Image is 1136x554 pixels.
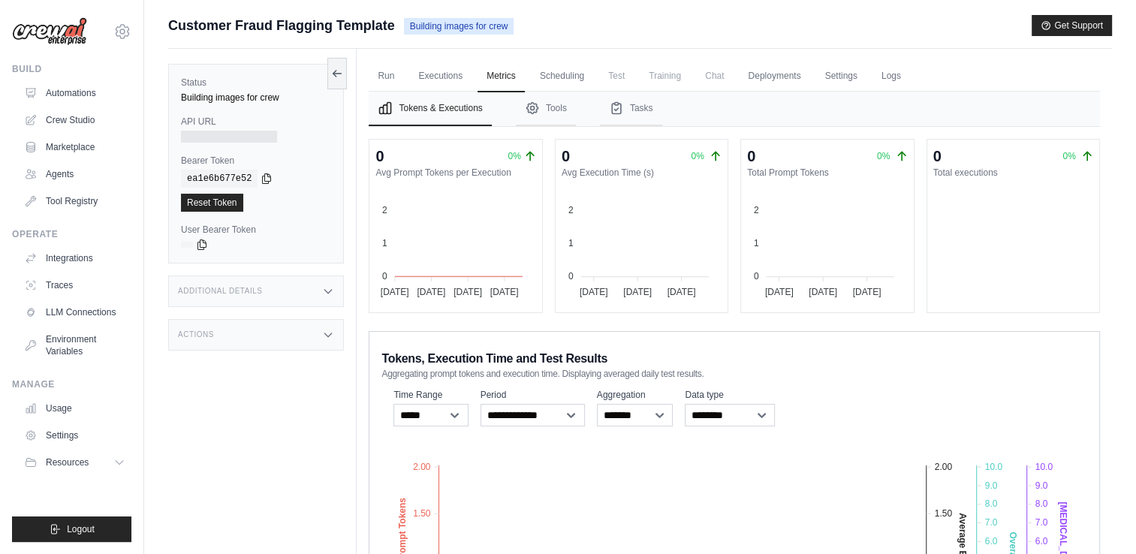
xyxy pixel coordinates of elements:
div: Manage [12,378,131,390]
tspan: 7.0 [985,517,998,528]
tspan: 0 [568,271,574,282]
tspan: [DATE] [580,287,608,297]
label: Status [181,77,331,89]
a: Reset Token [181,194,243,212]
div: Building images for crew [181,92,331,104]
span: 0% [1062,151,1075,161]
tspan: [DATE] [490,287,519,297]
a: LLM Connections [18,300,131,324]
tspan: [DATE] [809,287,837,297]
tspan: 2 [382,205,387,215]
tspan: [DATE] [667,287,695,297]
a: Integrations [18,246,131,270]
a: Executions [409,61,472,92]
div: 0 [375,146,384,167]
a: Tool Registry [18,189,131,213]
a: Crew Studio [18,108,131,132]
h3: Actions [178,330,214,339]
span: 0% [877,151,890,161]
button: Tasks [600,92,662,126]
a: Traces [18,273,131,297]
a: Settings [816,61,866,92]
span: Resources [46,456,89,468]
tspan: 1 [754,238,759,248]
tspan: [DATE] [381,287,409,297]
a: Environment Variables [18,327,131,363]
a: Marketplace [18,135,131,159]
tspan: 10.0 [985,461,1003,471]
tspan: 2 [754,205,759,215]
button: Tools [516,92,576,126]
tspan: 6.0 [985,536,998,546]
span: Training is not available until the deployment is complete [640,61,690,91]
button: Logout [12,516,131,542]
tspan: 1 [382,238,387,248]
tspan: 10.0 [1035,461,1053,471]
tspan: 8.0 [985,498,998,509]
label: Bearer Token [181,155,331,167]
span: Tokens, Execution Time and Test Results [381,350,607,368]
a: Metrics [478,61,525,92]
label: Data type [685,389,775,401]
a: Logs [872,61,910,92]
dt: Total Prompt Tokens [747,167,907,179]
tspan: 1.50 [413,507,431,518]
label: API URL [181,116,331,128]
button: Tokens & Executions [369,92,491,126]
tspan: 9.0 [985,480,998,490]
tspan: [DATE] [765,287,794,297]
tspan: 8.0 [1035,498,1048,509]
tspan: 7.0 [1035,517,1048,528]
tspan: 0 [754,271,759,282]
tspan: [DATE] [417,287,446,297]
a: Scheduling [531,61,593,92]
a: Settings [18,423,131,447]
tspan: 1.50 [935,507,953,518]
span: Customer Fraud Flagging Template [168,15,395,36]
div: 0 [933,146,942,167]
a: Automations [18,81,131,105]
tspan: 9.0 [1035,480,1048,490]
tspan: [DATE] [454,287,483,297]
nav: Tabs [369,92,1100,126]
button: Get Support [1032,15,1112,36]
h3: Additional Details [178,287,262,296]
label: Period [481,389,585,401]
dt: Total executions [933,167,1093,179]
span: Logout [67,523,95,535]
button: Resources [18,450,131,474]
span: Building images for crew [404,18,514,35]
tspan: 0 [382,271,387,282]
tspan: 2.00 [935,461,953,471]
tspan: 1 [568,238,574,248]
label: Aggregation [597,389,673,401]
img: Logo [12,17,87,46]
span: Chat is not available until the deployment is complete [696,61,733,91]
tspan: 6.0 [1035,536,1048,546]
tspan: 2.00 [413,461,431,471]
a: Usage [18,396,131,420]
tspan: [DATE] [853,287,881,297]
span: Aggregating prompt tokens and execution time. Displaying averaged daily test results. [381,368,704,380]
tspan: 2 [568,205,574,215]
label: Time Range [393,389,468,401]
span: 0% [692,151,704,161]
span: 0% [508,150,520,162]
dt: Avg Execution Time (s) [562,167,722,179]
a: Deployments [739,61,809,92]
div: 0 [747,146,755,167]
label: User Bearer Token [181,224,331,236]
tspan: [DATE] [623,287,652,297]
dt: Avg Prompt Tokens per Execution [375,167,535,179]
a: Run [369,61,403,92]
div: Build [12,63,131,75]
a: Agents [18,162,131,186]
div: Operate [12,228,131,240]
code: ea1e6b677e52 [181,170,258,188]
span: Test [599,61,634,91]
div: 0 [562,146,570,167]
